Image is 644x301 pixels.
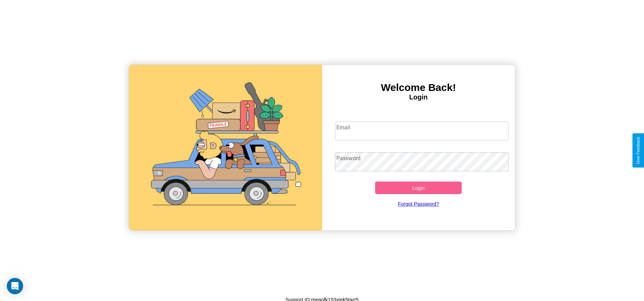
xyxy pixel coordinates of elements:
[332,194,505,213] a: Forgot Password?
[129,65,322,230] img: gif
[375,182,462,194] button: Login
[636,137,641,164] div: Give Feedback
[7,278,23,294] div: Open Intercom Messenger
[322,93,515,101] h4: Login
[322,82,515,93] h3: Welcome Back!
